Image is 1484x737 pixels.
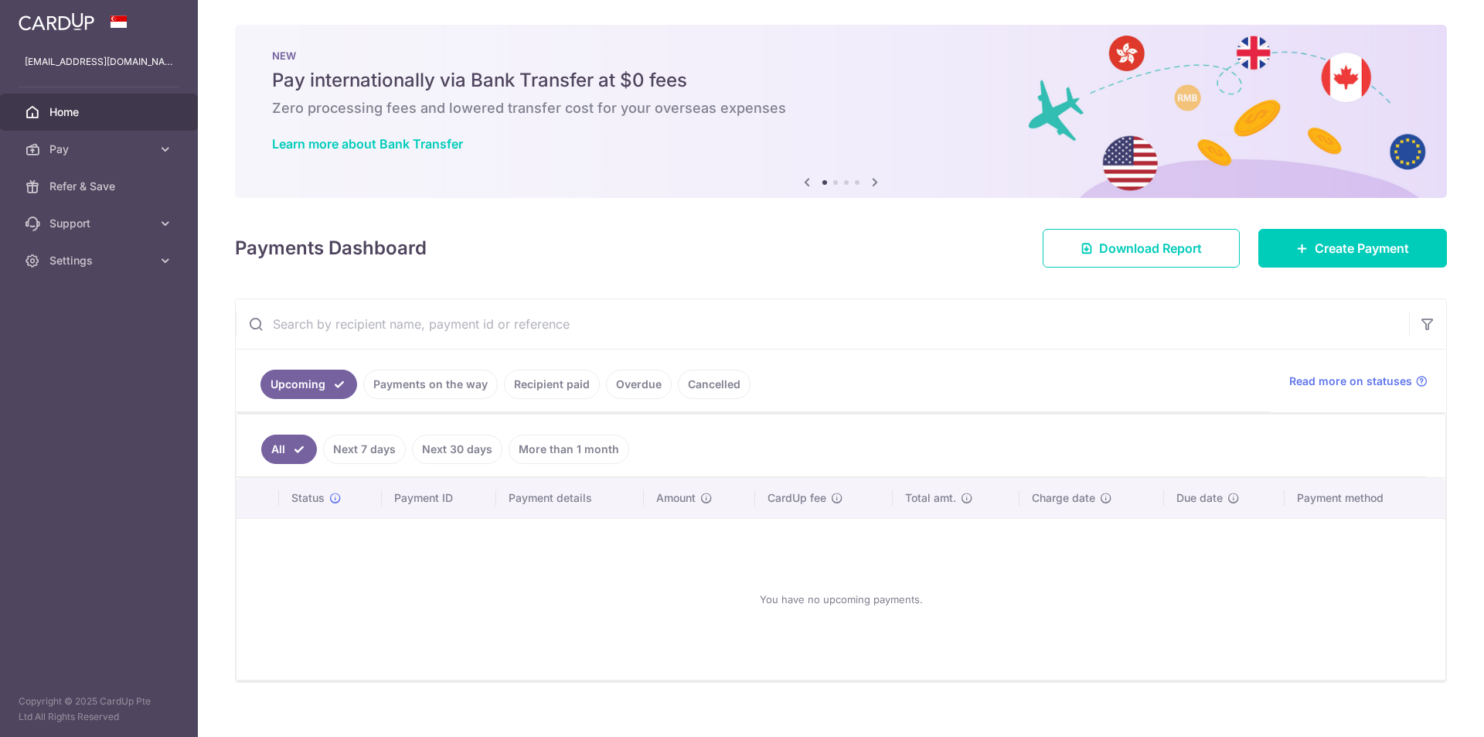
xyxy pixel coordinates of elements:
[49,142,151,157] span: Pay
[25,54,173,70] p: [EMAIL_ADDRESS][DOMAIN_NAME]
[678,370,751,399] a: Cancelled
[255,531,1427,667] div: You have no upcoming payments.
[606,370,672,399] a: Overdue
[1176,490,1223,506] span: Due date
[509,435,629,464] a: More than 1 month
[382,478,496,518] th: Payment ID
[236,299,1409,349] input: Search by recipient name, payment id or reference
[49,216,151,231] span: Support
[1258,229,1447,268] a: Create Payment
[49,104,151,120] span: Home
[260,370,357,399] a: Upcoming
[363,370,498,399] a: Payments on the way
[1289,374,1428,389] a: Read more on statuses
[768,490,826,506] span: CardUp fee
[49,179,151,194] span: Refer & Save
[291,490,325,506] span: Status
[235,234,427,262] h4: Payments Dashboard
[261,435,317,464] a: All
[412,435,502,464] a: Next 30 days
[272,99,1410,118] h6: Zero processing fees and lowered transfer cost for your overseas expenses
[272,136,463,152] a: Learn more about Bank Transfer
[1289,374,1412,389] span: Read more on statuses
[323,435,406,464] a: Next 7 days
[504,370,600,399] a: Recipient paid
[49,253,151,268] span: Settings
[1099,239,1202,258] span: Download Report
[1032,490,1095,506] span: Charge date
[272,68,1410,93] h5: Pay internationally via Bank Transfer at $0 fees
[656,490,696,506] span: Amount
[272,49,1410,62] p: NEW
[1285,478,1445,518] th: Payment method
[235,25,1447,198] img: Bank transfer banner
[1043,229,1240,268] a: Download Report
[19,12,94,31] img: CardUp
[905,490,956,506] span: Total amt.
[1315,239,1409,258] span: Create Payment
[496,478,645,518] th: Payment details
